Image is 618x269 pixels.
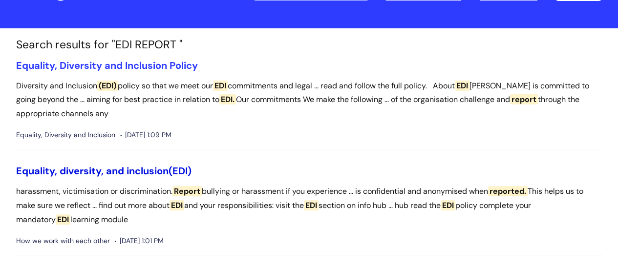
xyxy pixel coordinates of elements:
span: reported. [488,186,528,196]
a: Equality, Diversity and Inclusion Policy [16,59,198,72]
span: EDI [170,200,184,210]
span: EDI [213,81,228,91]
span: EDI. [219,94,236,104]
span: Equality, Diversity and Inclusion [16,129,115,141]
span: (EDI) [97,81,118,91]
span: EDI [441,200,455,210]
span: [DATE] 1:01 PM [115,235,164,247]
h1: Search results for "EDI REPORT " [16,38,602,52]
p: Diversity and Inclusion policy so that we meet our commitments and legal ... read and follow the ... [16,79,602,121]
span: report [510,94,538,104]
span: EDI [455,81,469,91]
span: (EDI) [169,165,192,177]
span: How we work with each other [16,235,110,247]
span: Report [172,186,202,196]
span: [DATE] 1:09 PM [120,129,171,141]
span: EDI [304,200,319,210]
a: Equality, diversity, and inclusion(EDI) [16,165,192,177]
p: harassment, victimisation or discrimination. bullying or harassment if you experience ... is conf... [16,185,602,227]
span: EDI [56,214,70,225]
